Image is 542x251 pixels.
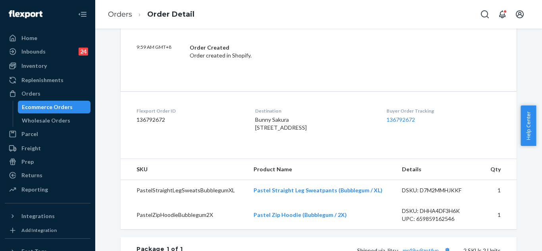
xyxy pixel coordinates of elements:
td: PastelZipHoodieBubblegum2X [121,201,247,229]
a: 136792672 [386,116,415,123]
div: Orders [21,90,40,98]
a: Inventory [5,59,90,72]
div: Reporting [21,186,48,194]
div: Ecommerce Orders [22,103,73,111]
button: Integrations [5,210,90,222]
a: Orders [108,10,132,19]
div: Wholesale Orders [22,117,70,125]
div: Integrations [21,212,55,220]
th: Product Name [247,159,396,180]
ol: breadcrumbs [102,3,201,26]
span: Bunny Sakura [STREET_ADDRESS] [255,116,307,131]
a: Pastel Straight Leg Sweatpants (Bubblegum / XL) [254,187,382,194]
a: Prep [5,155,90,168]
p: 9:59 AM GMT+8 [136,44,183,59]
a: Reporting [5,183,90,196]
div: Prep [21,158,34,166]
button: Open notifications [494,6,510,22]
div: DSKU: D7M2MMHJKKF [402,186,477,194]
a: Pastel Zip Hoodie (Bubblegum / 2X) [254,211,347,218]
dt: Buyer Order Tracking [386,107,501,114]
th: Details [396,159,483,180]
div: Order Created [190,44,424,52]
div: Inbounds [21,48,46,56]
a: Freight [5,142,90,155]
div: Freight [21,144,41,152]
button: Open Search Box [477,6,493,22]
td: 1 [482,201,517,229]
button: Help Center [521,105,536,146]
img: Flexport logo [9,10,42,18]
th: Qty [482,159,517,180]
a: Wholesale Orders [18,114,91,127]
button: Close Navigation [75,6,90,22]
a: Ecommerce Orders [18,101,91,113]
a: Inbounds24 [5,45,90,58]
a: Add Integration [5,226,90,235]
a: Order Detail [147,10,194,19]
div: Replenishments [21,76,63,84]
a: Parcel [5,128,90,140]
a: Orders [5,87,90,100]
th: SKU [121,159,247,180]
div: DSKU: DHHA4DF3H6K [402,207,477,215]
dd: 136792672 [136,116,242,124]
div: 24 [79,48,88,56]
div: Add Integration [21,227,57,234]
button: Open account menu [512,6,528,22]
div: Returns [21,171,42,179]
dt: Destination [255,107,373,114]
dt: Flexport Order ID [136,107,242,114]
a: Replenishments [5,74,90,86]
div: Home [21,34,37,42]
td: 1 [482,180,517,201]
div: Parcel [21,130,38,138]
div: Order created in Shopify. [190,44,424,59]
div: Inventory [21,62,47,70]
a: Returns [5,169,90,182]
div: UPC: 659859162546 [402,215,477,223]
a: Home [5,32,90,44]
td: PastelStraightLegSweatsBubblegumXL [121,180,247,201]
